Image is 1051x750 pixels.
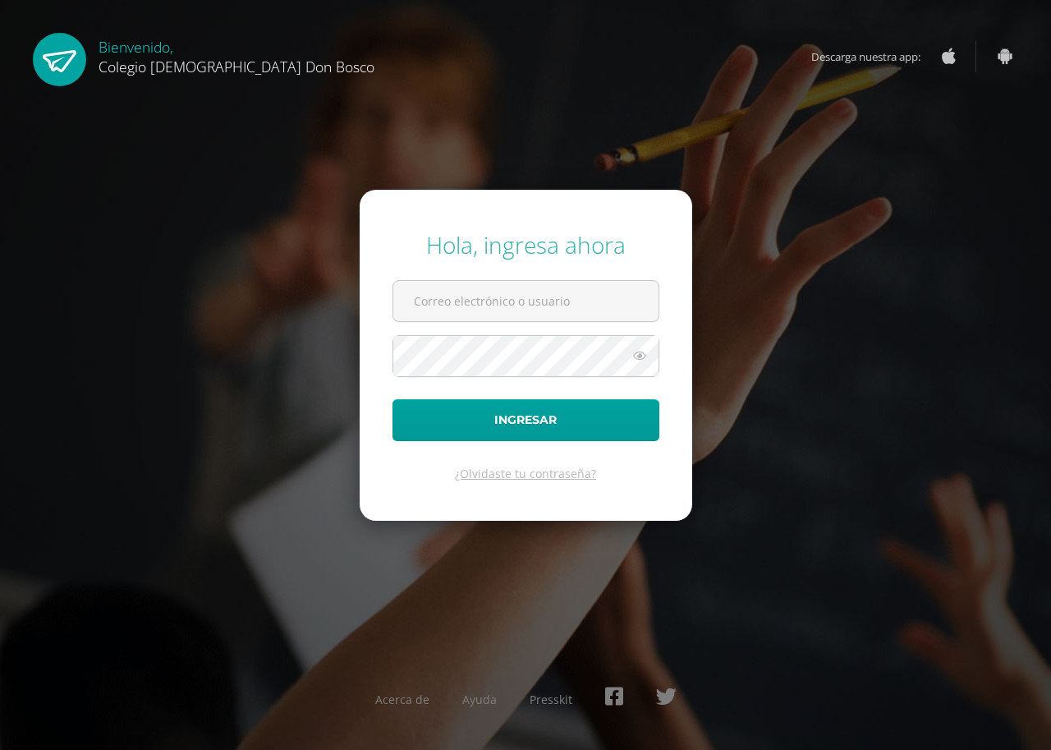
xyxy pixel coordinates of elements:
[392,229,659,260] div: Hola, ingresa ahora
[462,692,497,707] a: Ayuda
[393,281,659,321] input: Correo electrónico o usuario
[811,41,937,72] span: Descarga nuestra app:
[530,692,572,707] a: Presskit
[392,399,659,441] button: Ingresar
[455,466,596,481] a: ¿Olvidaste tu contraseña?
[99,57,374,76] span: Colegio [DEMOGRAPHIC_DATA] Don Bosco
[99,33,374,76] div: Bienvenido,
[375,692,429,707] a: Acerca de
